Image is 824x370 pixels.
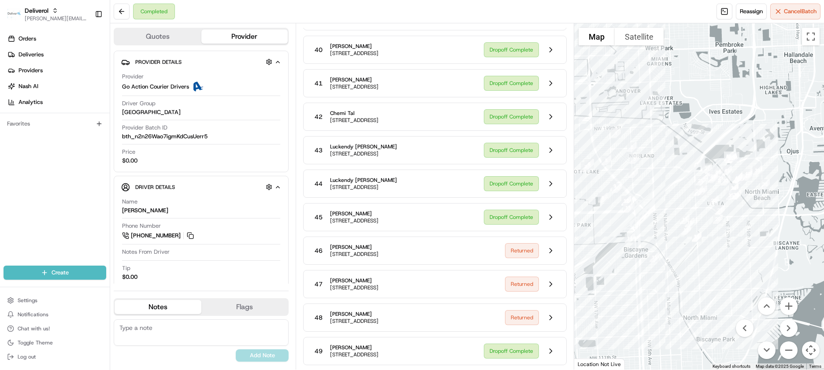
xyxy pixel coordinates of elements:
div: 22 [705,192,722,209]
span: Driver Details [135,184,175,191]
span: Log out [18,353,36,360]
span: 44 [315,179,323,188]
a: Analytics [4,95,110,109]
span: Analytics [19,98,43,106]
button: [PERSON_NAME][EMAIL_ADDRESS][PERSON_NAME][DOMAIN_NAME] [25,15,88,22]
div: 9 [606,178,623,194]
button: Toggle fullscreen view [802,28,820,45]
span: Toggle Theme [18,339,53,346]
div: 32 [717,172,734,189]
input: Clear [23,57,145,66]
button: Show street map [579,28,615,45]
span: Deliveries [19,51,44,59]
span: 43 [315,146,323,155]
div: 4 [625,165,642,181]
div: 19 [676,211,693,228]
span: 40 [315,45,323,54]
div: 3 [626,151,643,167]
span: Tip [122,264,130,272]
button: CancelBatch [770,4,820,19]
span: Map data ©2025 Google [756,364,804,369]
span: Provider Batch ID [122,124,167,132]
a: Open this area in Google Maps (opens a new window) [576,358,605,370]
button: Move up [758,297,776,315]
span: [PERSON_NAME] [330,76,379,83]
a: 📗Knowledge Base [5,124,71,140]
a: [PHONE_NUMBER] [122,231,195,240]
span: [STREET_ADDRESS] [330,284,379,291]
span: Driver Group [122,100,156,107]
div: 42 [731,170,748,187]
div: 8 [594,189,611,206]
button: Settings [4,294,106,307]
span: API Documentation [83,128,141,137]
div: 53 [720,148,737,165]
img: 1736555255976-a54dd68f-1ca7-489b-9aae-adbdc363a1c4 [9,84,25,100]
span: [PERSON_NAME] [330,244,379,251]
button: Create [4,266,106,280]
span: 41 [315,79,323,88]
div: 30 [705,168,721,185]
img: Deliverol [7,8,21,20]
a: Nash AI [4,79,110,93]
span: [STREET_ADDRESS] [330,150,397,157]
span: $0.00 [122,157,137,165]
span: [STREET_ADDRESS] [330,83,379,90]
span: Chemi Tal [330,110,379,117]
div: 50 [688,228,705,245]
img: ActionCourier.png [193,81,203,92]
span: [STREET_ADDRESS] [330,318,379,325]
span: [STREET_ADDRESS] [330,251,379,258]
span: Nash AI [19,82,38,90]
div: Start new chat [30,84,145,93]
div: 40 [739,165,756,182]
button: Chat with us! [4,322,106,335]
div: 18 [681,214,698,231]
div: 45 [719,162,735,179]
span: 46 [315,246,323,255]
div: 37 [728,186,745,203]
button: Move down [758,341,776,359]
div: $0.00 [122,273,137,281]
span: 47 [315,280,323,289]
span: 48 [315,313,323,322]
button: Zoom in [780,297,798,315]
button: Start new chat [150,87,160,97]
p: Welcome 👋 [9,35,160,49]
div: 14 [621,230,638,247]
span: Reassign [740,7,763,15]
button: Flags [201,300,288,314]
a: Powered byPylon [62,149,107,156]
button: Move left [736,319,753,337]
button: Log out [4,351,106,363]
span: Cancel Batch [784,7,817,15]
button: DeliverolDeliverol[PERSON_NAME][EMAIL_ADDRESS][PERSON_NAME][DOMAIN_NAME] [4,4,91,25]
span: Name [122,198,137,206]
button: Quotes [115,30,201,44]
div: 15 [646,249,663,266]
span: [PHONE_NUMBER] [131,232,181,240]
button: Toggle Theme [4,337,106,349]
span: [PERSON_NAME] [330,43,379,50]
span: Settings [18,297,37,304]
div: 25 [692,172,709,189]
div: 38 [757,176,773,192]
div: 23 [694,182,711,199]
div: 21 [712,202,728,218]
span: [PERSON_NAME] [330,344,379,351]
span: 45 [315,213,323,222]
span: 49 [315,347,323,355]
button: Deliverol [25,6,48,15]
span: Notes From Driver [122,248,170,256]
span: bth_n2n26Wao7igmKdCusUerr5 [122,133,208,141]
button: Driver Details [121,180,281,194]
button: Notifications [4,308,106,321]
button: Zoom out [780,341,798,359]
div: 52 [723,150,740,166]
span: 42 [315,112,323,121]
a: Terms (opens in new tab) [809,364,821,369]
div: 34 [725,180,742,196]
div: 7 [577,159,594,175]
span: Provider Details [135,59,182,66]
